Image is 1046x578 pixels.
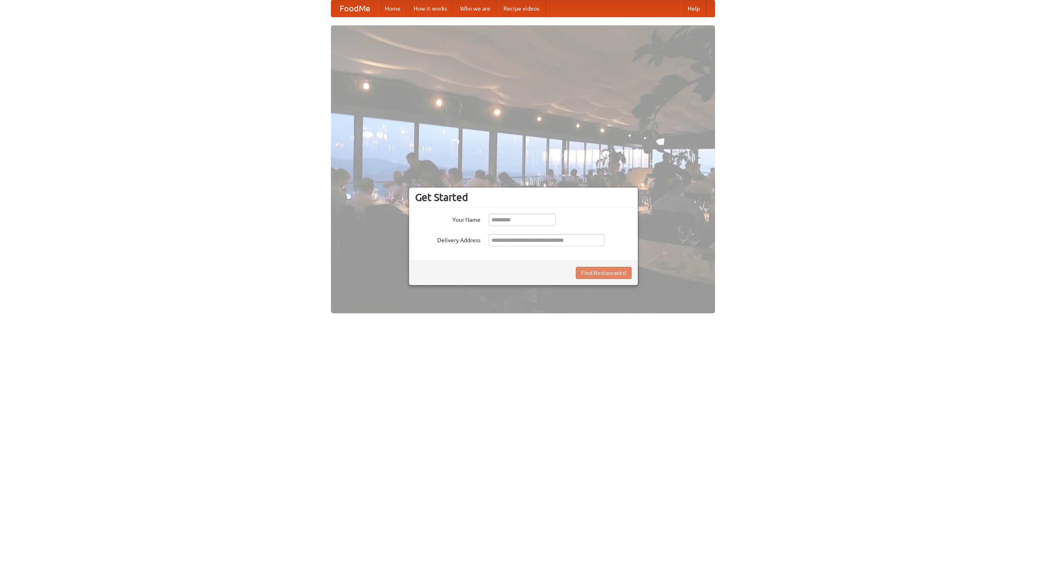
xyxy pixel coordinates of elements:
a: Who we are [454,0,497,17]
a: Help [681,0,706,17]
label: Your Name [415,214,481,224]
h3: Get Started [415,191,632,203]
label: Delivery Address [415,234,481,244]
a: FoodMe [331,0,378,17]
a: Home [378,0,407,17]
a: Recipe videos [497,0,546,17]
button: Find Restaurants! [576,267,632,279]
a: How it works [407,0,454,17]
